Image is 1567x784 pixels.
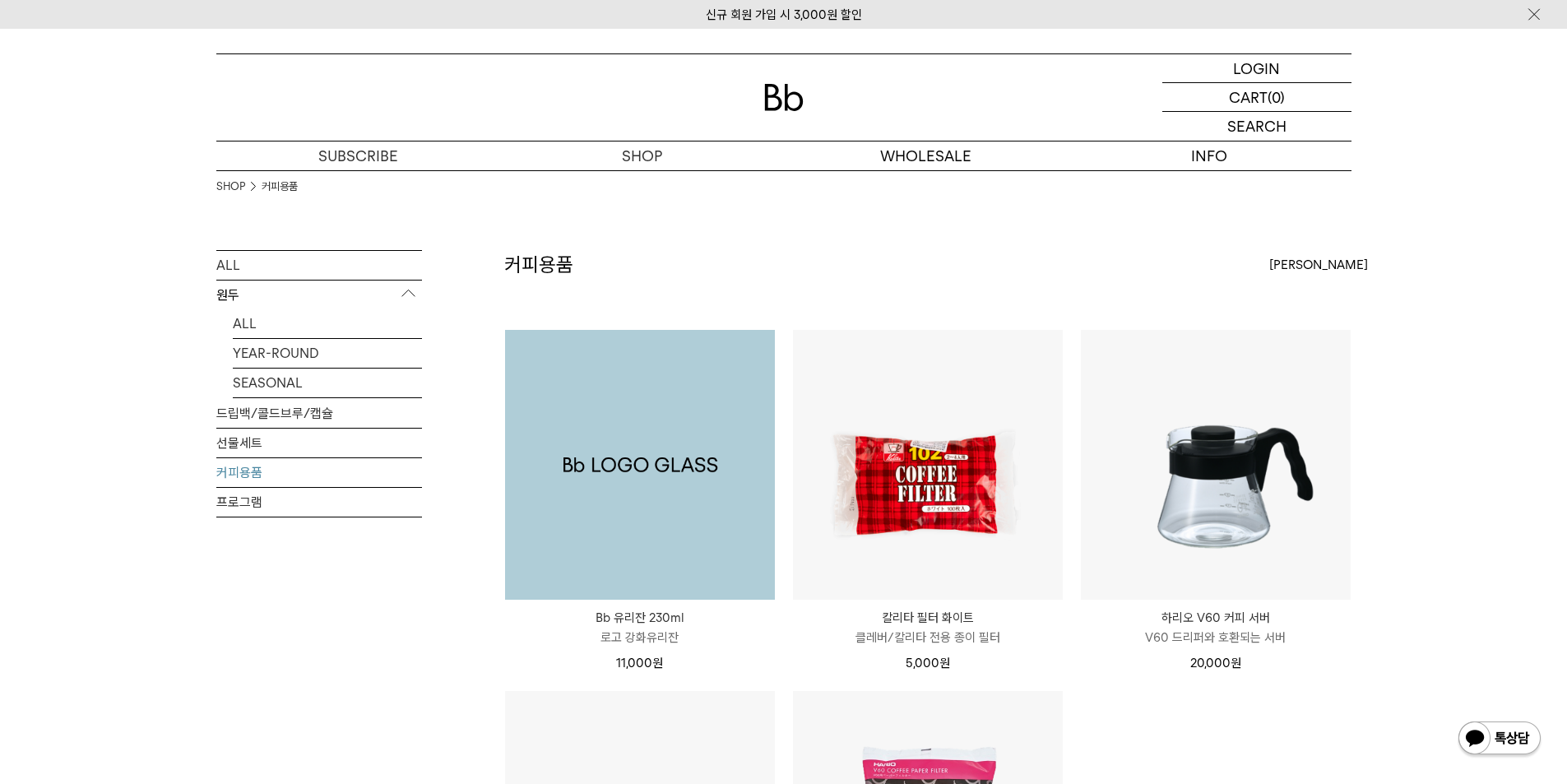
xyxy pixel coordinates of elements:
[233,369,422,397] a: SEASONAL
[500,141,784,170] a: SHOP
[262,179,298,195] a: 커피용품
[784,141,1068,170] p: WHOLESALE
[793,628,1063,647] p: 클레버/칼리타 전용 종이 필터
[505,608,775,647] a: Bb 유리잔 230ml 로고 강화유리잔
[1081,608,1351,647] a: 하리오 V60 커피 서버 V60 드리퍼와 호환되는 서버
[1081,628,1351,647] p: V60 드리퍼와 호환되는 서버
[793,608,1063,628] p: 칼리타 필터 화이트
[216,429,422,457] a: 선물세트
[1081,608,1351,628] p: 하리오 V60 커피 서버
[1268,83,1285,111] p: (0)
[1229,83,1268,111] p: CART
[233,309,422,338] a: ALL
[1231,656,1241,670] span: 원
[216,458,422,487] a: 커피용품
[1081,330,1351,600] img: 하리오 V60 커피 서버
[652,656,663,670] span: 원
[505,628,775,647] p: 로고 강화유리잔
[216,179,245,195] a: SHOP
[216,488,422,517] a: 프로그램
[233,339,422,368] a: YEAR-ROUND
[216,399,422,428] a: 드립백/콜드브루/캡슐
[1162,54,1351,83] a: LOGIN
[505,330,775,600] a: Bb 유리잔 230ml
[1190,656,1241,670] span: 20,000
[1068,141,1351,170] p: INFO
[793,330,1063,600] img: 칼리타 필터 화이트
[1233,54,1280,82] p: LOGIN
[1162,83,1351,112] a: CART (0)
[939,656,950,670] span: 원
[764,84,804,111] img: 로고
[505,608,775,628] p: Bb 유리잔 230ml
[793,608,1063,647] a: 칼리타 필터 화이트 클레버/칼리타 전용 종이 필터
[1227,112,1287,141] p: SEARCH
[216,281,422,310] p: 원두
[504,251,573,279] h2: 커피용품
[1457,720,1542,759] img: 카카오톡 채널 1:1 채팅 버튼
[706,7,862,22] a: 신규 회원 가입 시 3,000원 할인
[216,141,500,170] a: SUBSCRIBE
[216,251,422,280] a: ALL
[505,330,775,600] img: 1000000621_add2_092.png
[616,656,663,670] span: 11,000
[906,656,950,670] span: 5,000
[1269,255,1368,275] span: [PERSON_NAME]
